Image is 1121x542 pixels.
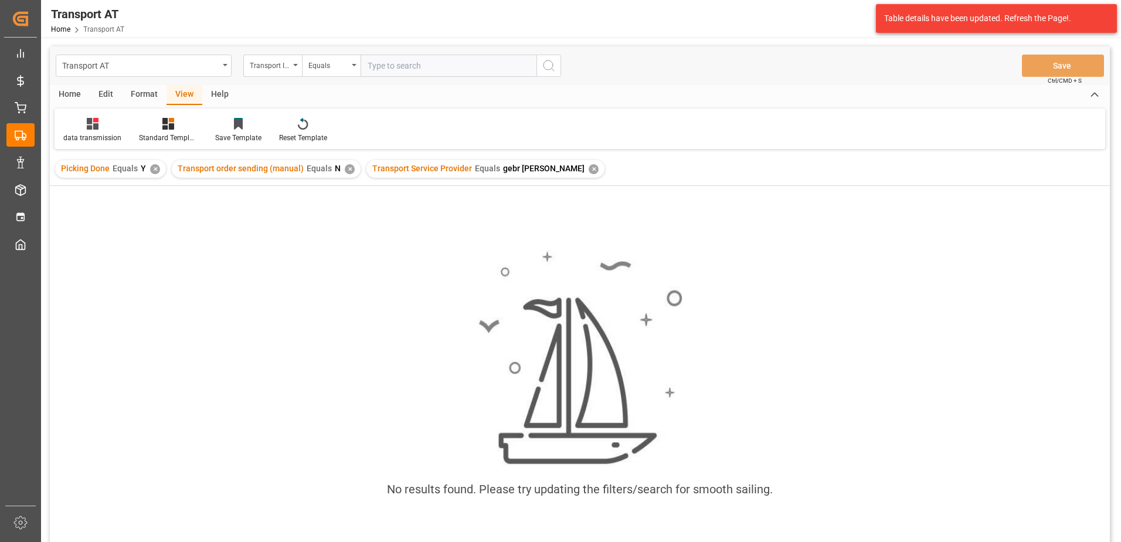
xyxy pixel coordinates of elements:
div: Transport AT [62,57,219,72]
img: smooth_sailing.jpeg [477,250,682,467]
span: N [335,164,341,173]
div: Transport ID Logward [250,57,290,71]
span: Equals [113,164,138,173]
span: Equals [475,164,500,173]
span: Transport order sending (manual) [178,164,304,173]
a: Home [51,25,70,33]
div: Standard Templates [139,133,198,143]
div: Equals [308,57,348,71]
span: Transport Service Provider [372,164,472,173]
div: View [167,85,202,105]
div: Transport AT [51,5,124,23]
div: ✕ [150,164,160,174]
div: Reset Template [279,133,327,143]
div: data transmission [63,133,121,143]
button: open menu [243,55,302,77]
span: Equals [307,164,332,173]
div: Table details have been updated. Refresh the Page!. [884,12,1100,25]
div: Home [50,85,90,105]
input: Type to search [361,55,536,77]
div: Help [202,85,237,105]
span: Picking Done [61,164,110,173]
div: Edit [90,85,122,105]
div: Format [122,85,167,105]
span: Ctrl/CMD + S [1048,76,1082,85]
button: search button [536,55,561,77]
div: Save Template [215,133,261,143]
button: open menu [56,55,232,77]
span: Y [141,164,146,173]
div: No results found. Please try updating the filters/search for smooth sailing. [387,480,773,498]
button: open menu [302,55,361,77]
button: Save [1022,55,1104,77]
span: gebr [PERSON_NAME] [503,164,585,173]
div: ✕ [345,164,355,174]
div: ✕ [589,164,599,174]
